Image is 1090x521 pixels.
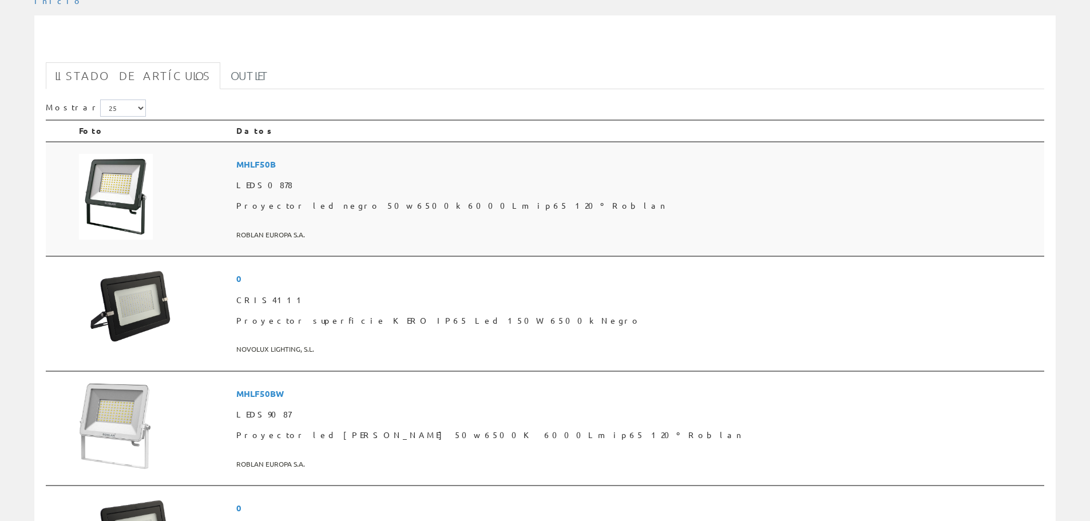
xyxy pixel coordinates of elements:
[236,196,1040,216] span: Proyector led negro 50w 6500k 6000Lm ip65 120º Roblan
[236,290,1040,311] span: CRIS4111
[79,383,150,469] img: Foto artículo Proyector led blanco 50w 6500K 6000Lm ip65 120º Roblan (124.5x150)
[100,100,146,117] select: Mostrar
[46,62,220,89] a: Listado de artículos
[236,340,1040,359] span: NOVOLUX LIGHTING, S.L.
[236,225,1040,244] span: ROBLAN EUROPA S.A.
[232,120,1044,142] th: Datos
[46,34,1044,57] h1: proyector 50w 6500k
[236,404,1040,425] span: LEDS9087
[236,154,1040,175] span: MHLF50B
[79,268,189,349] img: Foto artículo Proyector superficie KERO IP65 Led 150W 6500k Negro (192x141.0474516696)
[236,383,1040,404] span: MHLF50BW
[46,100,146,117] label: Mostrar
[236,268,1040,289] span: 0
[79,154,153,240] img: Foto artículo Proyector led negro 50w 6500k 6000Lm ip65 120º Roblan (129x150)
[221,62,278,89] a: Outlet
[236,311,1040,331] span: Proyector superficie KERO IP65 Led 150W 6500k Negro
[74,120,232,142] th: Foto
[236,175,1040,196] span: LEDS0878
[236,455,1040,474] span: ROBLAN EUROPA S.A.
[236,498,1040,519] span: 0
[236,425,1040,446] span: Proyector led [PERSON_NAME] 50w 6500K 6000Lm ip65 120º Roblan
